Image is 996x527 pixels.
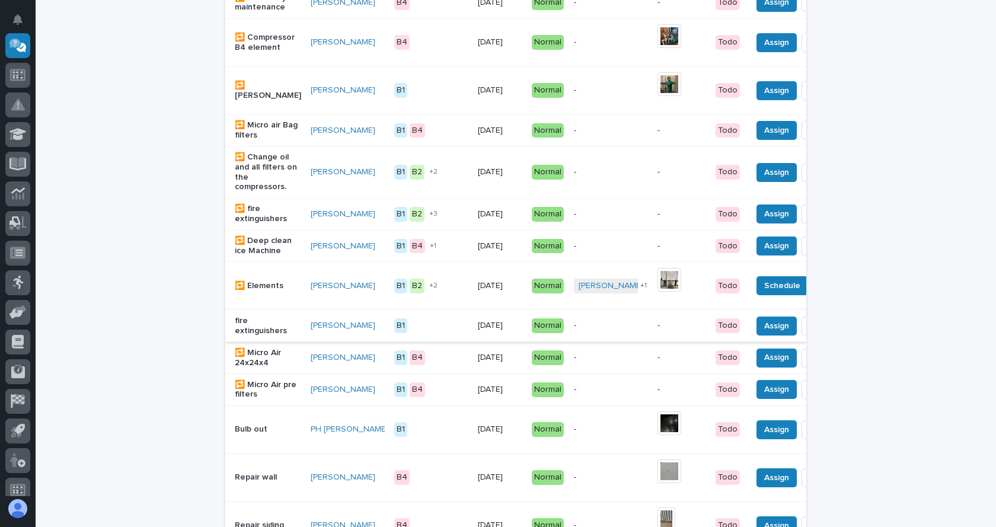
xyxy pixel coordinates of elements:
tr: fire extinguishers[PERSON_NAME] B1[DATE]Normal--TodoAssignDone [225,310,895,342]
div: B4 [410,239,425,254]
p: 🔁 fire extinguishers [235,204,301,224]
button: Notifications [5,7,30,32]
button: Assign [756,380,797,399]
p: - [657,241,706,251]
p: [DATE] [478,385,522,395]
span: + 2 [429,168,438,175]
div: B2 [410,207,424,222]
tr: 🔁 fire extinguishers[PERSON_NAME] B1B2+3[DATE]Normal--TodoAssignDone [225,198,895,230]
div: Normal [532,35,564,50]
button: Done [802,121,843,140]
div: Todo [716,279,740,293]
div: Normal [532,279,564,293]
p: - [657,321,706,331]
div: B1 [394,207,407,222]
span: Assign [764,84,789,98]
div: B1 [394,239,407,254]
tr: 🔁 Compressor B4 element[PERSON_NAME] B4[DATE]Normal-TodoAssignDone [225,18,895,66]
a: [PERSON_NAME] [579,281,643,291]
p: [DATE] [478,37,522,47]
a: [PERSON_NAME] [311,126,375,136]
span: Schedule [764,279,800,293]
span: Assign [764,165,789,180]
div: Normal [532,382,564,397]
p: - [574,241,648,251]
a: [PERSON_NAME] [311,281,375,291]
div: B4 [410,350,425,365]
div: Todo [716,350,740,365]
div: B1 [394,83,407,98]
tr: 🔁 Micro air Bag filters[PERSON_NAME] B1B4[DATE]Normal--TodoAssignDone [225,114,895,146]
button: Done [802,420,843,439]
a: [PERSON_NAME] [311,209,375,219]
div: Normal [532,422,564,437]
span: + 1 [430,242,436,250]
button: Assign [756,317,797,336]
div: B1 [394,382,407,397]
p: 🔁 Elements [235,281,301,291]
p: [DATE] [478,353,522,363]
p: - [657,126,706,136]
div: Todo [716,382,740,397]
div: B2 [410,165,424,180]
div: Todo [716,422,740,437]
p: 🔁 Micro Air pre filters [235,380,301,400]
a: [PERSON_NAME] [311,167,375,177]
p: [DATE] [478,472,522,483]
div: Normal [532,207,564,222]
div: Normal [532,239,564,254]
button: Done [802,380,843,399]
span: Assign [764,239,789,253]
p: - [574,167,648,177]
tr: 🔁 Change oil and all filters on the compressors.[PERSON_NAME] B1B2+2[DATE]Normal--TodoAssignDone [225,146,895,198]
p: - [574,472,648,483]
span: Assign [764,382,789,397]
p: 🔁 Micro Air 24x24x4 [235,348,301,368]
div: Normal [532,123,564,138]
div: B1 [394,123,407,138]
p: Repair wall [235,472,301,483]
div: Todo [716,470,740,485]
button: Assign [756,121,797,140]
div: Normal [532,470,564,485]
p: [DATE] [478,241,522,251]
p: - [657,167,706,177]
button: Done [802,237,843,255]
button: Done [802,33,843,52]
a: [PERSON_NAME] [311,472,375,483]
span: Assign [764,123,789,138]
div: Normal [532,318,564,333]
div: B4 [410,382,425,397]
a: PH [PERSON_NAME] [311,424,388,435]
div: B2 [410,279,424,293]
button: Done [802,468,843,487]
tr: 🔁 Deep clean ice Machine[PERSON_NAME] B1B4+1[DATE]Normal--TodoAssignDone [225,230,895,262]
p: 🔁 Deep clean ice Machine [235,236,301,256]
p: [DATE] [478,167,522,177]
a: [PERSON_NAME] [311,385,375,395]
p: - [657,353,706,363]
span: Assign [764,423,789,437]
div: B4 [394,35,410,50]
div: Normal [532,165,564,180]
button: Done [802,205,843,223]
a: [PERSON_NAME] [311,37,375,47]
button: Assign [756,349,797,368]
span: Assign [764,207,789,221]
button: Done [802,81,843,100]
tr: 🔁 Elements[PERSON_NAME] B1B2+2[DATE]Normal[PERSON_NAME] +1TodoScheduleDone [225,262,895,310]
p: 🔁 Micro air Bag filters [235,120,301,140]
button: Done [802,349,843,368]
span: Assign [764,36,789,50]
tr: 🔁 [PERSON_NAME][PERSON_NAME] B1[DATE]Normal-TodoAssignDone [225,66,895,114]
p: 🔁 Compressor B4 element [235,33,301,53]
p: - [657,209,706,219]
button: Schedule [756,276,808,295]
a: [PERSON_NAME] [311,353,375,363]
div: B1 [394,422,407,437]
button: Assign [756,205,797,223]
p: [DATE] [478,424,522,435]
p: [DATE] [478,281,522,291]
button: Assign [756,237,797,255]
p: - [574,37,648,47]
